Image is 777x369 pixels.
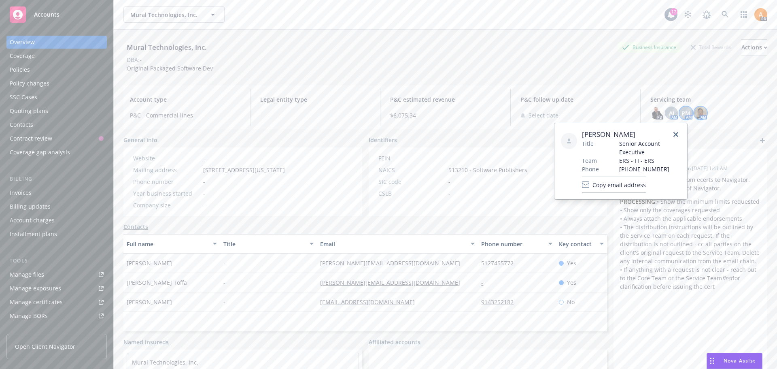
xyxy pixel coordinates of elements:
a: Manage BORs [6,309,107,322]
span: Phone [582,165,599,173]
a: 5127455772 [481,259,520,267]
div: Business Insurance [618,42,680,52]
span: $6,075.34 [390,111,501,119]
a: add [758,136,767,145]
div: Mailing address [133,166,200,174]
div: Quoting plans [10,105,48,117]
div: Full name [127,240,208,248]
span: - [448,154,450,162]
span: [PERSON_NAME] [127,298,172,306]
a: 9143252182 [481,298,520,306]
span: [PERSON_NAME] Toffa [127,278,187,287]
span: [PERSON_NAME] [582,130,681,139]
span: - [223,259,225,267]
span: Nova Assist [724,357,756,364]
span: Legal entity type [260,95,371,104]
div: Company size [133,201,200,209]
div: Key contact [559,240,595,248]
div: NAICS [378,166,445,174]
span: - [448,189,450,198]
span: [PHONE_NUMBER] [619,165,681,173]
a: - [481,279,490,286]
strong: PROCESSING: [620,198,657,205]
a: Contract review [6,132,107,145]
div: Phone number [133,177,200,186]
a: [PERSON_NAME][EMAIL_ADDRESS][DOMAIN_NAME] [320,279,467,286]
a: Installment plans [6,228,107,241]
button: Key contact [556,234,607,254]
a: Summary of insurance [6,323,107,336]
span: - [223,278,225,287]
div: Account charges [10,214,55,227]
a: close [671,130,681,139]
a: Contacts [123,222,148,231]
a: Billing updates [6,200,107,213]
div: Email [320,240,466,248]
span: Select date [529,111,558,119]
p: • Show the minimum limits requested • Show only the coverages requested • Always attach the appli... [620,197,761,291]
div: Total Rewards [687,42,735,52]
a: Policy changes [6,77,107,90]
a: Coverage [6,49,107,62]
div: Manage BORs [10,309,48,322]
a: Overview [6,36,107,49]
span: PM [681,109,690,117]
div: Phone number [481,240,543,248]
span: [STREET_ADDRESS][US_STATE] [203,166,285,174]
span: - [203,189,205,198]
button: Actions [741,39,767,55]
span: Title [582,139,594,148]
button: Title [220,234,317,254]
a: Contacts [6,118,107,131]
div: Manage certificates [10,296,63,309]
div: CSLB [378,189,445,198]
div: Mural Technologies, Inc. [123,42,210,53]
a: Search [717,6,733,23]
span: - [448,177,450,186]
a: Coverage gap analysis [6,146,107,159]
span: Accounts [34,11,59,18]
div: FEIN [378,154,445,162]
a: Accounts [6,3,107,26]
div: DBA: - [127,55,142,64]
div: SSC Cases [10,91,37,104]
span: - [203,177,205,186]
span: P&C - Commercial lines [130,111,240,119]
p: This account migrated from ecerts to Navigator. Process all requests out of Navigator. [620,175,761,192]
a: Switch app [736,6,752,23]
div: Policies [10,63,30,76]
span: 513210 - Software Publishers [448,166,527,174]
div: Invoices [10,186,32,199]
a: Named insureds [123,338,169,346]
span: - [203,201,205,209]
div: SIC code [378,177,445,186]
span: - [223,298,225,306]
div: Coverage gap analysis [10,146,70,159]
span: Senior Account Executive [619,139,681,156]
span: Yes [567,259,576,267]
div: Billing [6,175,107,183]
a: Manage exposures [6,282,107,295]
a: Quoting plans [6,105,107,117]
a: - [203,154,205,162]
a: [EMAIL_ADDRESS][DOMAIN_NAME] [320,298,421,306]
span: Servicing team [650,95,761,104]
button: Phone number [478,234,555,254]
a: Account charges [6,214,107,227]
span: Open Client Navigator [15,342,75,351]
a: [PERSON_NAME][EMAIL_ADDRESS][DOMAIN_NAME] [320,259,467,267]
div: Year business started [133,189,200,198]
div: Website [133,154,200,162]
div: Tools [6,257,107,265]
div: Actions [741,40,767,55]
span: - [260,111,371,119]
div: Contract review [10,132,52,145]
div: Summary of insurance [10,323,71,336]
span: P&C estimated revenue [390,95,501,104]
div: Coverage [10,49,35,62]
a: Manage certificates [6,296,107,309]
div: Policy changes [10,77,49,90]
span: [PERSON_NAME] [127,259,172,267]
div: -Updatedby [PERSON_NAME] on [DATE] 1:41 AMThis account migrated from ecerts to Navigator. Process... [614,149,767,297]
